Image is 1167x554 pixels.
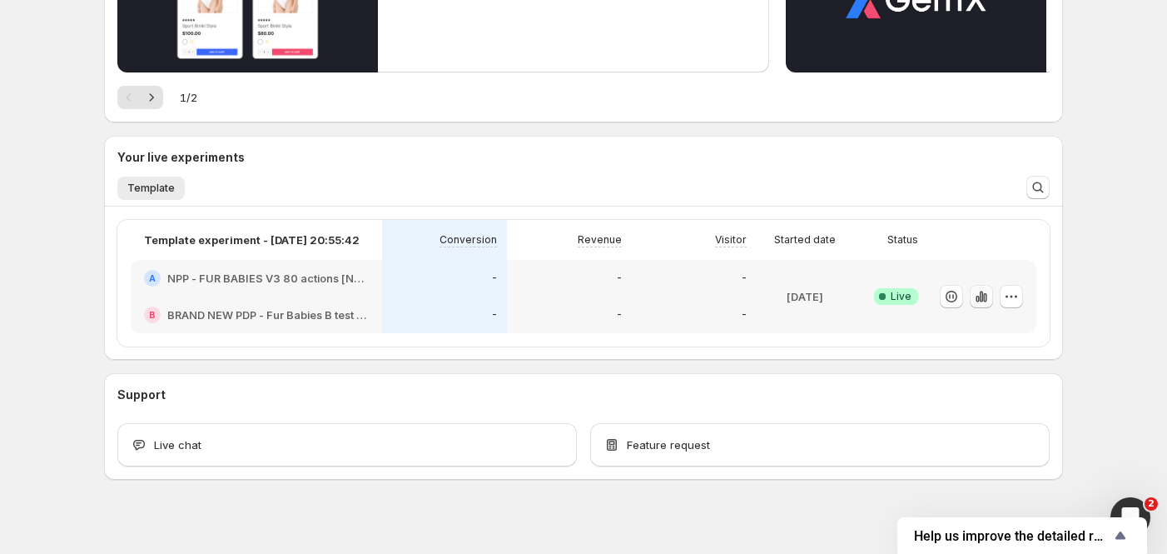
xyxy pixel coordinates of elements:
[715,233,747,247] p: Visitor
[891,290,911,303] span: Live
[149,273,156,283] h2: A
[578,233,622,247] p: Revenue
[492,308,497,322] p: -
[154,437,201,453] span: Live chat
[167,270,369,287] h2: NPP - FUR BABIES V3 80 actions [NEW LAYOUT 2025]
[774,233,836,247] p: Started date
[887,233,918,247] p: Status
[914,528,1110,544] span: Help us improve the detailed report for A/B campaigns
[1110,497,1150,537] iframe: Intercom live chat
[144,232,360,248] p: Template experiment - [DATE] 20:55:42
[167,307,369,323] h2: BRAND NEW PDP - Fur Babies B test [DATE]
[180,89,197,106] span: 1 / 2
[492,272,497,285] p: -
[1026,176,1050,199] button: Search and filter results
[117,86,163,109] nav: Pagination
[117,149,245,166] h3: Your live experiments
[439,233,497,247] p: Conversion
[742,308,747,322] p: -
[127,182,175,195] span: Template
[742,272,747,285] p: -
[627,437,710,453] span: Feature request
[914,526,1130,546] button: Show survey - Help us improve the detailed report for A/B campaigns
[140,86,163,109] button: Next
[787,288,823,305] p: [DATE]
[617,308,622,322] p: -
[117,387,166,403] h3: Support
[617,272,622,285] p: -
[149,310,156,320] h2: B
[1145,497,1158,511] span: 2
